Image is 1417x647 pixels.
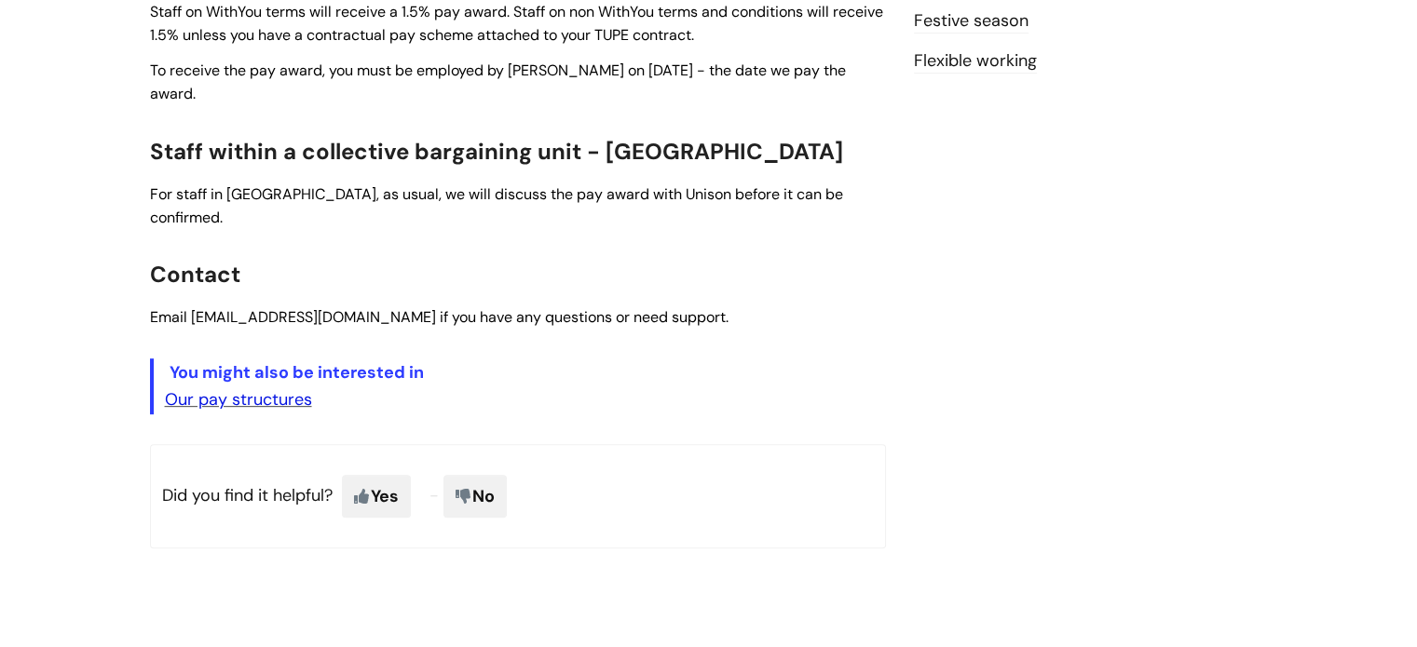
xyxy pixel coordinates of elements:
[150,61,846,103] span: To receive the pay award, you must be employed by [PERSON_NAME] on [DATE] - the date we pay the a...
[150,137,843,166] span: Staff within a collective bargaining unit - [GEOGRAPHIC_DATA]
[150,184,843,227] span: For staff in [GEOGRAPHIC_DATA], as usual, we will discuss the pay award with Unison before it can...
[914,49,1037,74] a: Flexible working
[150,2,883,45] span: Staff on WithYou terms will receive a 1.5% pay award. Staff on non WithYou terms and conditions w...
[150,260,240,289] span: Contact
[170,361,424,384] span: You might also be interested in
[443,475,507,518] span: No
[914,9,1029,34] a: Festive season
[150,307,729,327] span: Email [EMAIL_ADDRESS][DOMAIN_NAME] if you have any questions or need support.
[150,444,886,548] p: Did you find it helpful?
[342,475,411,518] span: Yes
[165,388,312,411] a: Our pay structures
